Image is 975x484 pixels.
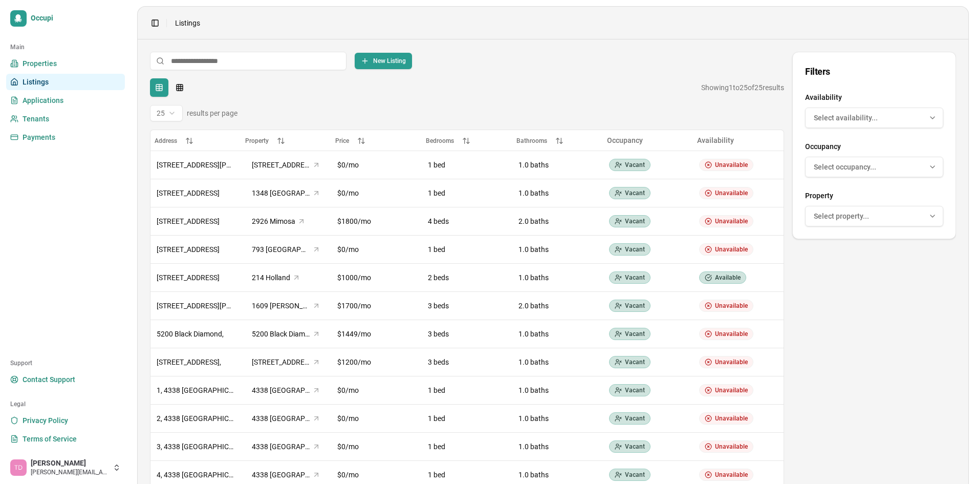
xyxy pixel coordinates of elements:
[625,358,645,366] span: Vacant
[428,216,506,226] div: 4 beds
[805,108,943,128] button: Multi-select: 0 of 2 options selected. Select availability...
[428,441,506,452] div: 1 bed
[625,330,645,338] span: Vacant
[805,192,833,200] label: Property
[252,357,311,367] span: [STREET_ADDRESS]
[337,357,416,367] div: $1200/mo
[715,273,741,282] span: Available
[518,301,597,311] div: 2.0 baths
[157,441,235,452] div: 3, 4338 [GEOGRAPHIC_DATA]
[715,443,748,451] span: Unavailable
[157,244,235,255] div: [STREET_ADDRESS]
[428,160,506,170] div: 1 bed
[252,385,311,395] span: 4338 [GEOGRAPHIC_DATA]
[252,301,311,311] span: 1609 [PERSON_NAME]
[625,161,645,169] span: Vacant
[715,245,748,254] span: Unavailable
[428,470,506,480] div: 1 bed
[252,470,311,480] span: 4338 [GEOGRAPHIC_DATA]
[6,111,125,127] a: Tenants
[428,301,506,311] div: 3 beds
[805,157,943,177] button: Multi-select: 0 of 2 options selected. Select occupancy...
[814,113,878,123] span: Select availability...
[157,216,235,226] div: [STREET_ADDRESS]
[337,244,416,255] div: $0/mo
[625,302,645,310] span: Vacant
[715,217,748,225] span: Unavailable
[518,385,597,395] div: 1.0 baths
[6,129,125,145] a: Payments
[518,160,597,170] div: 1.0 baths
[252,413,311,424] span: 4338 [GEOGRAPHIC_DATA]
[715,471,748,479] span: Unavailable
[373,57,406,65] span: New Listing
[337,441,416,452] div: $0/mo
[337,413,416,424] div: $0/mo
[23,132,55,142] span: Payments
[175,18,200,28] nav: breadcrumb
[337,470,416,480] div: $0/mo
[247,214,310,229] button: 2926 Mimosa
[247,185,326,201] button: 1348 [GEOGRAPHIC_DATA]
[170,78,189,97] button: Card-based grid layout
[625,273,645,282] span: Vacant
[157,413,235,424] div: 2, 4338 [GEOGRAPHIC_DATA]
[337,301,416,311] div: $1700/mo
[6,396,125,412] div: Legal
[252,272,290,283] span: 214 Holland
[31,468,109,476] span: [PERSON_NAME][EMAIL_ADDRESS][DOMAIN_NAME]
[150,78,168,97] button: Tabular view with sorting
[428,329,506,339] div: 3 beds
[625,386,645,394] span: Vacant
[516,137,547,144] span: Bathrooms
[247,157,326,173] button: [STREET_ADDRESS][PERSON_NAME]
[715,358,748,366] span: Unavailable
[175,18,200,28] span: Listings
[23,415,68,426] span: Privacy Policy
[247,326,326,342] button: 5200 Black Diamond
[252,216,295,226] span: 2926 Mimosa
[701,82,784,93] div: Showing 1 to 25 of 25 results
[6,92,125,109] a: Applications
[157,329,235,339] div: 5200 Black Diamond,
[814,211,869,221] span: Select property...
[247,439,326,454] button: 4338 [GEOGRAPHIC_DATA]
[245,137,328,145] button: Property
[157,160,235,170] div: [STREET_ADDRESS][PERSON_NAME],
[23,114,49,124] span: Tenants
[337,216,416,226] div: $1800/mo
[252,329,311,339] span: 5200 Black Diamond
[516,137,599,145] button: Bathrooms
[518,244,597,255] div: 1.0 baths
[814,162,876,172] span: Select occupancy...
[157,301,235,311] div: [STREET_ADDRESS][PERSON_NAME]
[6,412,125,429] a: Privacy Policy
[715,386,748,394] span: Unavailable
[518,470,597,480] div: 1.0 baths
[518,413,597,424] div: 1.0 baths
[518,357,597,367] div: 1.0 baths
[187,108,237,118] span: results per page
[31,14,121,23] span: Occupi
[715,414,748,423] span: Unavailable
[247,354,326,370] button: [STREET_ADDRESS]
[518,441,597,452] div: 1.0 baths
[157,470,235,480] div: 4, 4338 [GEOGRAPHIC_DATA]
[23,374,75,385] span: Contact Support
[337,188,416,198] div: $0/mo
[157,272,235,283] div: [STREET_ADDRESS]
[252,188,311,198] span: 1348 [GEOGRAPHIC_DATA]
[337,160,416,170] div: $0/mo
[715,161,748,169] span: Unavailable
[715,330,748,338] span: Unavailable
[625,443,645,451] span: Vacant
[625,471,645,479] span: Vacant
[157,188,235,198] div: [STREET_ADDRESS]
[23,434,77,444] span: Terms of Service
[157,385,235,395] div: 1, 4338 [GEOGRAPHIC_DATA]
[607,136,643,144] span: Occupancy
[247,411,326,426] button: 4338 [GEOGRAPHIC_DATA]
[247,467,326,482] button: 4338 [GEOGRAPHIC_DATA]
[23,77,49,87] span: Listings
[805,142,841,151] label: Occupancy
